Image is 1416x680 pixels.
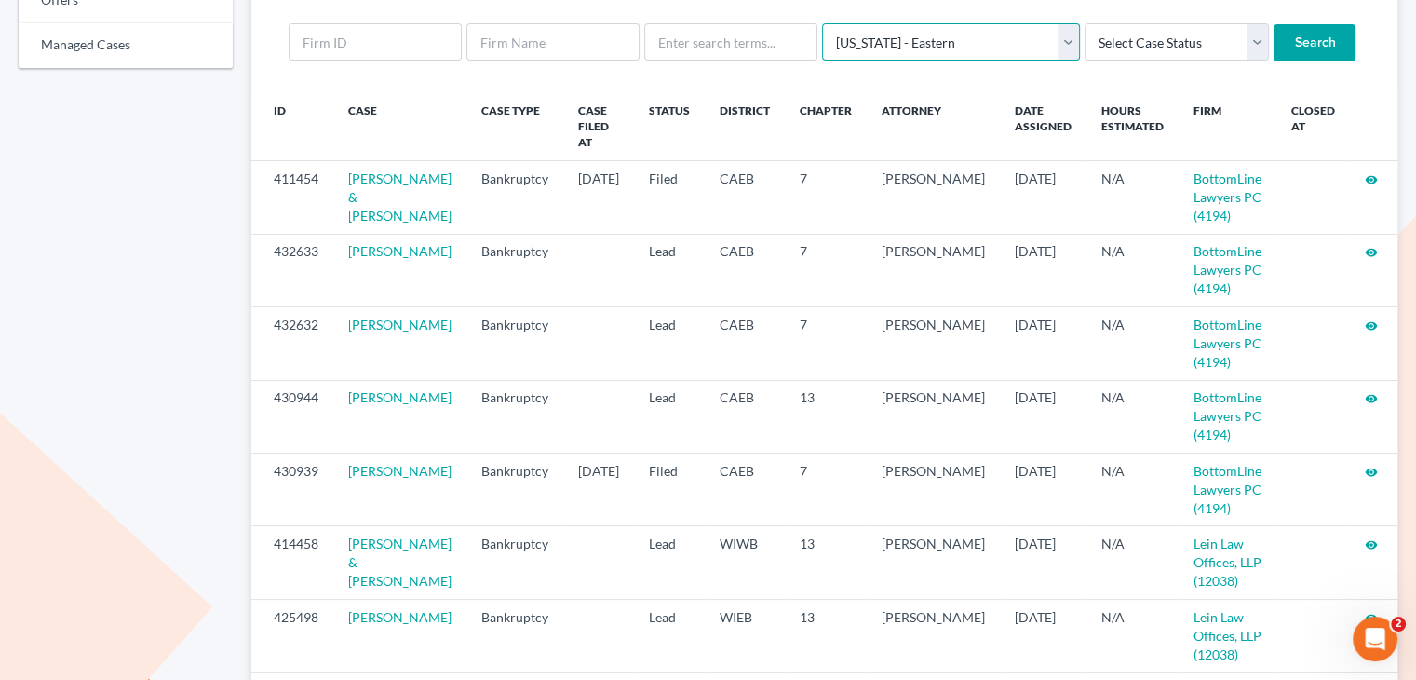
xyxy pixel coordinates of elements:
td: [DATE] [1000,234,1086,306]
td: N/A [1086,307,1179,380]
td: 430939 [251,454,333,526]
th: Case [333,91,466,161]
a: visibility [1365,170,1378,186]
td: 411454 [251,161,333,234]
td: [PERSON_NAME] [867,526,1000,599]
a: [PERSON_NAME] & [PERSON_NAME] [348,536,452,589]
th: Closed at [1276,91,1350,161]
i: visibility [1365,538,1378,551]
td: [DATE] [1000,161,1086,234]
th: Status [634,91,705,161]
a: Lein Law Offices, LLP (12038) [1193,536,1261,589]
a: visibility [1365,317,1378,333]
a: BottomLine Lawyers PC (4194) [1193,243,1261,296]
td: 432632 [251,307,333,380]
i: visibility [1365,392,1378,405]
td: Bankruptcy [466,234,563,306]
a: BottomLine Lawyers PC (4194) [1193,170,1261,224]
a: Managed Cases [19,23,233,68]
td: Bankruptcy [466,599,563,672]
td: Lead [634,599,705,672]
td: Bankruptcy [466,307,563,380]
th: Attorney [867,91,1000,161]
td: [PERSON_NAME] [867,307,1000,380]
td: [DATE] [563,454,634,526]
a: Lein Law Offices, LLP (12038) [1193,609,1261,662]
i: visibility [1365,173,1378,186]
td: [DATE] [1000,307,1086,380]
td: CAEB [705,234,785,306]
th: ID [251,91,333,161]
td: Bankruptcy [466,526,563,599]
td: [DATE] [563,161,634,234]
td: [PERSON_NAME] [867,454,1000,526]
a: visibility [1365,609,1378,625]
td: N/A [1086,454,1179,526]
span: 2 [1391,617,1406,632]
i: visibility [1365,466,1378,479]
td: Bankruptcy [466,380,563,453]
th: Case Filed At [563,91,634,161]
td: 432633 [251,234,333,306]
i: visibility [1365,612,1378,625]
td: WIWB [705,526,785,599]
th: Date Assigned [1000,91,1086,161]
th: Firm [1179,91,1276,161]
td: CAEB [705,380,785,453]
td: Bankruptcy [466,454,563,526]
td: [PERSON_NAME] [867,234,1000,306]
th: Chapter [785,91,867,161]
a: BottomLine Lawyers PC (4194) [1193,463,1261,516]
td: Lead [634,307,705,380]
a: [PERSON_NAME] [348,609,452,625]
td: 7 [785,234,867,306]
a: [PERSON_NAME] [348,243,452,259]
td: [DATE] [1000,599,1086,672]
td: N/A [1086,599,1179,672]
input: Firm Name [466,23,640,61]
td: 425498 [251,599,333,672]
td: CAEB [705,454,785,526]
i: visibility [1365,246,1378,259]
td: CAEB [705,307,785,380]
td: 7 [785,307,867,380]
td: Filed [634,161,705,234]
td: 7 [785,454,867,526]
td: N/A [1086,526,1179,599]
td: [PERSON_NAME] [867,599,1000,672]
td: N/A [1086,234,1179,306]
td: 7 [785,161,867,234]
td: N/A [1086,380,1179,453]
a: [PERSON_NAME] & [PERSON_NAME] [348,170,452,224]
td: [DATE] [1000,454,1086,526]
td: [PERSON_NAME] [867,161,1000,234]
a: [PERSON_NAME] [348,317,452,333]
td: Filed [634,454,705,526]
input: Firm ID [289,23,462,61]
input: Enter search terms... [644,23,817,61]
td: Bankruptcy [466,161,563,234]
td: CAEB [705,161,785,234]
td: WIEB [705,599,785,672]
th: District [705,91,785,161]
a: visibility [1365,463,1378,479]
th: Hours Estimated [1086,91,1179,161]
td: Lead [634,380,705,453]
td: 430944 [251,380,333,453]
td: Lead [634,234,705,306]
td: N/A [1086,161,1179,234]
td: Lead [634,526,705,599]
a: visibility [1365,243,1378,259]
td: [DATE] [1000,380,1086,453]
input: Search [1274,24,1355,61]
iframe: Intercom live chat [1353,617,1397,661]
td: 13 [785,380,867,453]
a: BottomLine Lawyers PC (4194) [1193,389,1261,442]
a: visibility [1365,536,1378,551]
a: [PERSON_NAME] [348,389,452,405]
a: visibility [1365,389,1378,405]
a: BottomLine Lawyers PC (4194) [1193,317,1261,370]
td: 13 [785,526,867,599]
i: visibility [1365,320,1378,333]
td: [DATE] [1000,526,1086,599]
